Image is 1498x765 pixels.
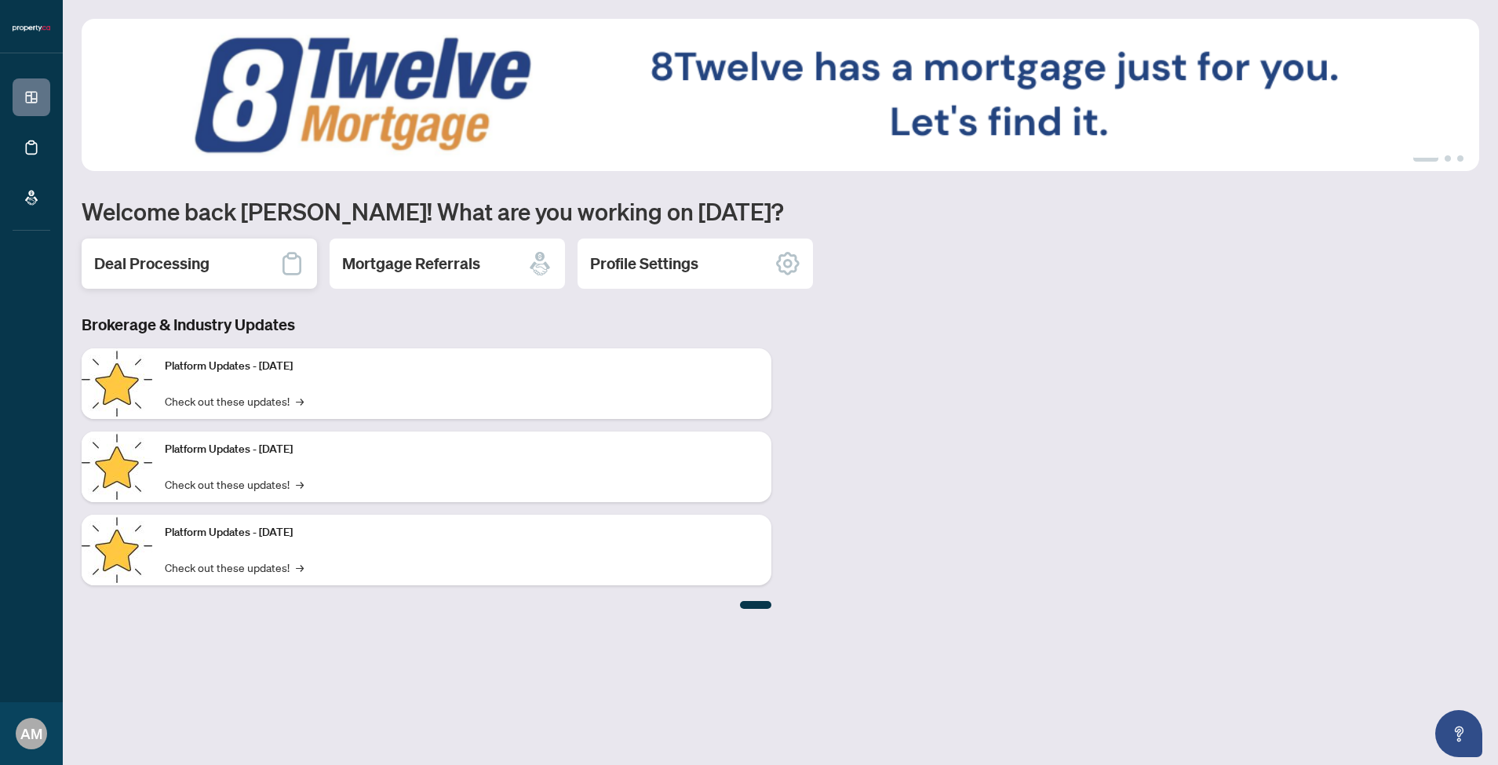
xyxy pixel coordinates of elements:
img: Platform Updates - June 23, 2025 [82,515,152,585]
p: Platform Updates - [DATE] [165,358,759,375]
span: → [296,392,304,410]
h2: Profile Settings [590,253,698,275]
button: 3 [1457,155,1463,162]
button: Open asap [1435,710,1482,757]
h1: Welcome back [PERSON_NAME]! What are you working on [DATE]? [82,196,1479,226]
a: Check out these updates!→ [165,559,304,576]
p: Platform Updates - [DATE] [165,524,759,541]
img: logo [13,24,50,33]
span: AM [20,723,42,745]
button: 1 [1413,155,1438,162]
img: Platform Updates - July 21, 2025 [82,348,152,419]
h3: Brokerage & Industry Updates [82,314,771,336]
img: Slide 0 [82,19,1479,171]
a: Check out these updates!→ [165,392,304,410]
p: Platform Updates - [DATE] [165,441,759,458]
span: → [296,475,304,493]
a: Check out these updates!→ [165,475,304,493]
h2: Mortgage Referrals [342,253,480,275]
h2: Deal Processing [94,253,210,275]
span: → [296,559,304,576]
img: Platform Updates - July 8, 2025 [82,432,152,502]
button: 2 [1445,155,1451,162]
